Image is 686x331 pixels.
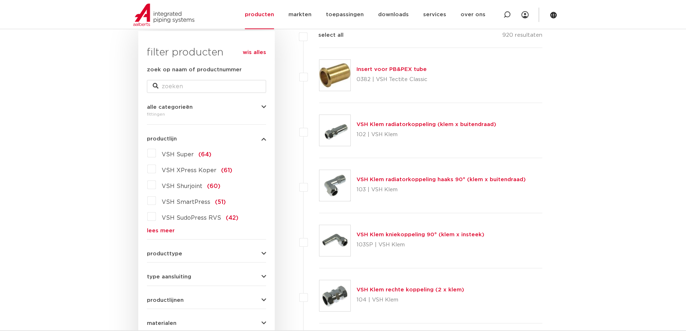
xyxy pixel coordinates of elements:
[147,298,266,303] button: productlijnen
[319,225,350,256] img: Thumbnail for VSH Klem kniekoppeling 90° (klem x insteek)
[226,215,238,221] span: (42)
[147,251,266,256] button: producttype
[147,274,266,279] button: type aansluiting
[319,115,350,146] img: Thumbnail for VSH Klem radiatorkoppeling (klem x buitendraad)
[357,122,496,127] a: VSH Klem radiatorkoppeling (klem x buitendraad)
[357,294,464,306] p: 104 | VSH Klem
[147,80,266,93] input: zoeken
[221,167,232,173] span: (61)
[357,184,526,196] p: 103 | VSH Klem
[357,67,427,72] a: Insert voor PB&PEX tube
[162,167,216,173] span: VSH XPress Koper
[147,110,266,118] div: fittingen
[147,228,266,233] a: lees meer
[147,321,266,326] button: materialen
[162,183,202,189] span: VSH Shurjoint
[147,45,266,60] h3: filter producten
[162,215,221,221] span: VSH SudoPress RVS
[357,177,526,182] a: VSH Klem radiatorkoppeling haaks 90° (klem x buitendraad)
[243,48,266,57] a: wis alles
[147,104,266,110] button: alle categorieën
[357,129,496,140] p: 102 | VSH Klem
[502,31,542,42] p: 920 resultaten
[147,251,182,256] span: producttype
[147,66,242,74] label: zoek op naam of productnummer
[162,199,210,205] span: VSH SmartPress
[357,287,464,292] a: VSH Klem rechte koppeling (2 x klem)
[319,280,350,311] img: Thumbnail for VSH Klem rechte koppeling (2 x klem)
[162,152,194,157] span: VSH Super
[207,183,220,189] span: (60)
[147,274,191,279] span: type aansluiting
[147,136,266,142] button: productlijn
[198,152,211,157] span: (64)
[215,199,226,205] span: (51)
[308,31,344,40] label: select all
[357,74,427,85] p: 0382 | VSH Tectite Classic
[147,298,184,303] span: productlijnen
[357,232,484,237] a: VSH Klem kniekoppeling 90° (klem x insteek)
[319,170,350,201] img: Thumbnail for VSH Klem radiatorkoppeling haaks 90° (klem x buitendraad)
[319,60,350,91] img: Thumbnail for Insert voor PB&PEX tube
[147,136,177,142] span: productlijn
[357,239,484,251] p: 103SP | VSH Klem
[147,321,176,326] span: materialen
[147,104,193,110] span: alle categorieën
